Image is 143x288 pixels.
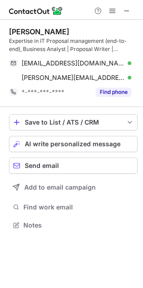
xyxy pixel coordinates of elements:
[22,59,125,67] span: [EMAIL_ADDRESS][DOMAIN_NAME]
[9,37,138,53] div: Expertise in IT Proposal management (end-to-end), Business Analyst | Proposal Writer | RFP/RFI/RF...
[25,162,59,169] span: Send email
[23,203,134,211] span: Find work email
[24,184,96,191] span: Add to email campaign
[22,74,125,82] span: [PERSON_NAME][EMAIL_ADDRESS][DOMAIN_NAME]
[9,27,69,36] div: [PERSON_NAME]
[9,179,138,195] button: Add to email campaign
[96,88,131,97] button: Reveal Button
[9,201,138,214] button: Find work email
[25,140,121,148] span: AI write personalized message
[9,5,63,16] img: ContactOut v5.3.10
[9,114,138,130] button: save-profile-one-click
[25,119,122,126] div: Save to List / ATS / CRM
[23,221,134,229] span: Notes
[9,158,138,174] button: Send email
[9,219,138,232] button: Notes
[9,136,138,152] button: AI write personalized message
